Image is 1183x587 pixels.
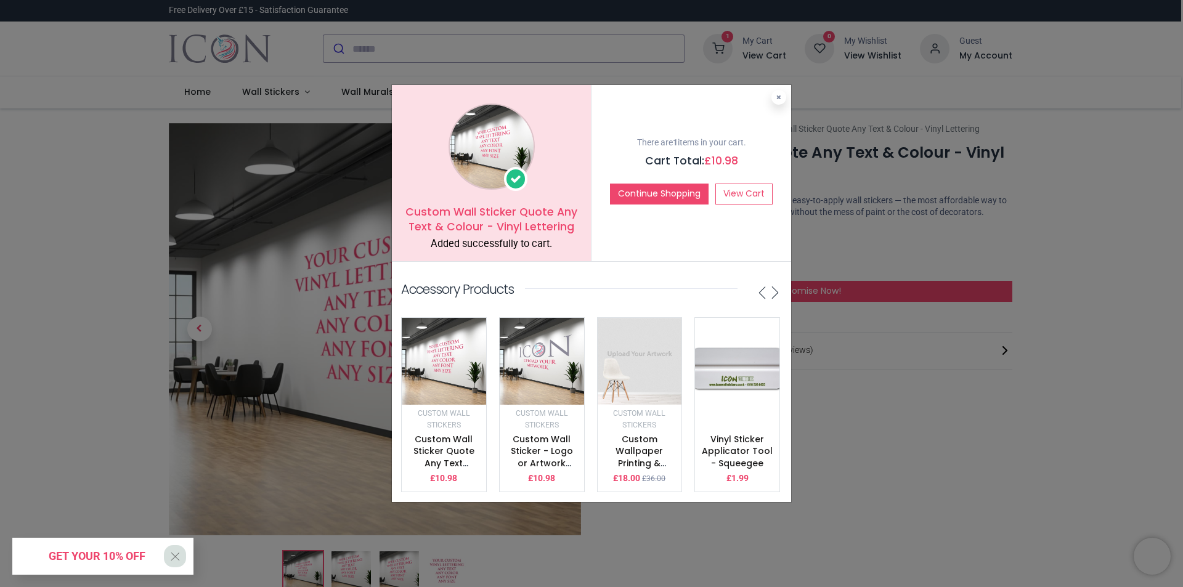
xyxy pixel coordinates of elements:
[409,433,479,493] a: Custom Wall Sticker Quote Any Text & Colour - Vinyl Lettering
[533,473,555,483] span: 10.98
[511,433,573,506] a: Custom Wall Sticker - Logo or Artwork Printing - Upload your design
[702,433,773,469] a: Vinyl Sticker Applicator Tool - Squeegee
[528,472,555,485] p: £
[712,153,738,168] span: 10.98
[401,204,582,235] h5: Custom Wall Sticker Quote Any Text & Colour - Vinyl Lettering
[642,474,665,484] small: £
[418,409,470,430] small: Custom Wall Stickers
[673,137,678,147] b: 1
[418,408,470,430] a: Custom Wall Stickers
[516,409,568,430] small: Custom Wall Stickers
[613,408,665,430] a: Custom Wall Stickers
[402,318,486,405] img: image_512
[611,433,669,493] a: Custom Wallpaper Printing & Custom Wall Murals
[613,409,665,430] small: Custom Wall Stickers
[598,318,682,405] img: image_512
[731,473,749,483] span: 1.99
[618,473,640,483] span: 18.00
[610,184,709,204] button: Continue Shopping
[401,237,582,251] div: Added successfully to cart.
[601,137,782,149] p: There are items in your cart.
[601,153,782,169] h5: Cart Total:
[695,318,779,416] img: image_512
[449,103,535,190] img: image_1024
[435,473,457,483] span: 10.98
[715,184,773,204] a: View Cart
[613,472,640,485] p: £
[646,474,665,483] span: 36.00
[726,472,749,485] p: £
[500,318,584,405] img: image_512
[401,280,514,298] p: Accessory Products
[430,472,457,485] p: £
[704,153,738,168] span: £
[516,408,568,430] a: Custom Wall Stickers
